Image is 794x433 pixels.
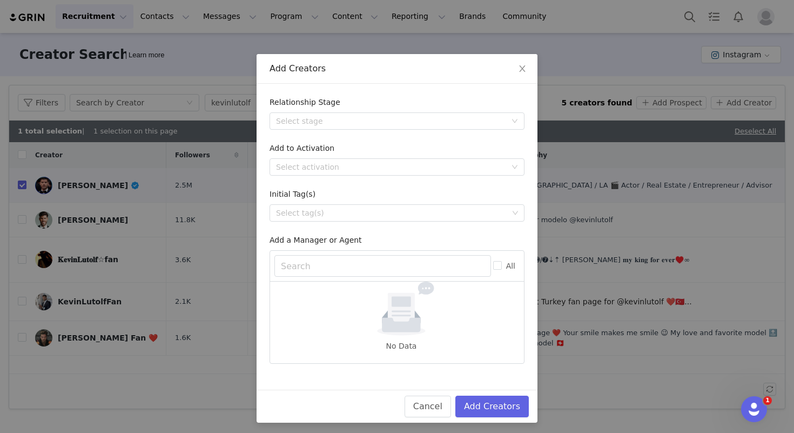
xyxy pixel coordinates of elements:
[274,340,528,352] p: No Data
[270,144,334,152] label: Add to Activation
[763,396,772,405] span: 1
[276,116,506,126] div: Select stage
[512,118,518,125] i: icon: down
[518,64,527,73] i: icon: close
[512,164,518,171] i: icon: down
[276,162,506,172] div: Select activation
[270,236,362,244] label: Add a Manager or Agent
[405,396,451,417] button: Cancel
[741,396,767,422] iframe: Intercom live chat
[507,54,537,84] button: Close
[270,190,315,198] label: Initial Tag(s)
[276,208,508,218] div: Select tag(s)
[270,98,340,106] label: Relationship Stage
[502,262,520,270] span: All
[512,210,519,217] i: icon: down
[270,63,524,75] div: Add Creators
[274,255,491,277] input: Search
[455,396,529,417] button: Add Creators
